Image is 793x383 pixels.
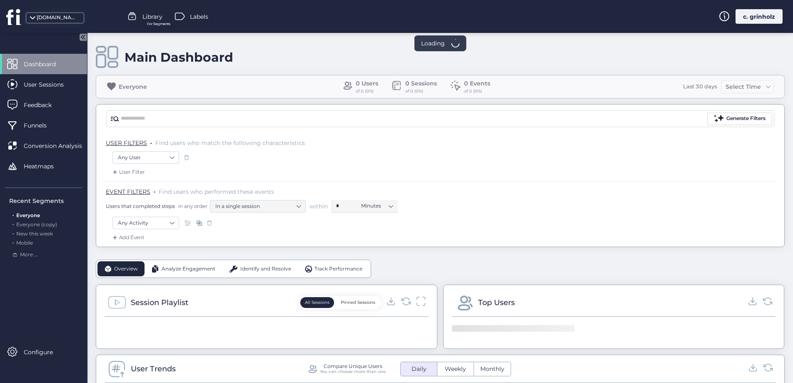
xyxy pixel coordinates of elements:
[162,265,215,273] span: Analyze Engagement
[309,202,328,210] span: within
[421,39,445,48] span: Loading
[24,121,59,130] span: Funnels
[20,251,38,259] span: More ...
[16,221,57,228] span: Everyone (copy)
[440,365,471,373] span: Weekly
[314,265,362,273] span: Track Performance
[12,238,14,246] span: .
[142,12,162,21] span: Library
[474,362,511,376] button: Monthly
[12,220,14,228] span: .
[131,363,176,375] div: User Trends
[320,369,386,374] div: You can choose more than one
[300,297,334,308] button: All Sessions
[155,139,305,147] span: Find users who match the following characteristics
[24,348,65,357] span: Configure
[24,60,68,69] span: Dashboard
[16,230,53,237] span: New this week
[190,12,208,21] span: Labels
[16,212,40,218] span: Everyone
[215,200,300,213] nz-select-item: In a single session
[736,9,783,24] div: c. grinholz
[16,240,33,246] span: Mobile
[106,203,175,210] span: Users that completed steps
[24,141,95,150] span: Conversion Analysis
[118,217,174,229] nz-select-item: Any Activity
[361,200,393,212] nz-select-item: Minutes
[707,113,772,125] button: Generate Filters
[24,100,64,110] span: Feedback
[106,188,150,195] span: EVENT FILTERS
[154,186,155,195] span: .
[24,162,66,171] span: Heatmaps
[131,297,188,308] div: Session Playlist
[159,188,274,195] span: Find users who performed these events
[114,265,138,273] span: Overview
[147,21,170,27] span: For Segments
[118,151,174,164] nz-select-item: Any User
[111,168,145,176] div: User Filter
[24,80,76,89] span: User Sessions
[177,203,207,210] span: in any order
[125,50,233,65] div: Main Dashboard
[406,365,431,373] span: Daily
[12,229,14,237] span: .
[475,365,509,373] span: Monthly
[106,139,147,147] span: USER FILTERS
[150,138,152,146] span: .
[37,14,78,22] div: [DOMAIN_NAME]
[336,297,380,308] button: Pinned Sessions
[12,210,14,218] span: .
[437,362,474,376] button: Weekly
[111,233,145,242] div: Add Event
[726,115,766,123] div: Generate Filters
[478,297,515,308] div: Top Users
[401,362,437,376] button: Daily
[324,363,382,369] div: Compare Unique Users
[240,265,291,273] span: Identify and Resolve
[9,196,82,205] div: Recent Segments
